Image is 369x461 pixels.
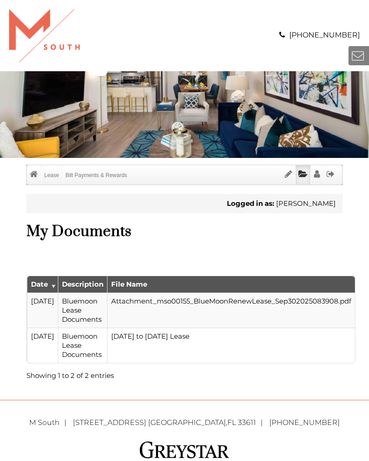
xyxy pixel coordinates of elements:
i: Home [30,170,38,178]
th: File Name [107,276,355,293]
td: Bluemoon Lease Documents [58,328,107,363]
a: M South [STREET_ADDRESS] [GEOGRAPHIC_DATA],FL 33611 [29,418,267,427]
a: Home [27,165,41,184]
th: Description [58,276,107,293]
b: Logged in as: [227,199,274,208]
span: M South [29,418,71,427]
i: Documents [298,170,307,178]
a: Lease [41,165,62,184]
a: [DATE] to [DATE] Lease [111,332,190,341]
a: Documents [296,165,310,184]
a: Bilt Payments & Rewards [63,165,130,184]
span: 33611 [238,418,256,427]
td: [DATE] [27,293,58,328]
span: [GEOGRAPHIC_DATA] [148,418,226,427]
div: Showing 1 to 2 of 2 entries [26,366,141,382]
a: Sign Out [324,165,338,184]
i: Sign Documents [285,170,292,178]
a: Contact [352,48,364,63]
a: Sign Documents [282,165,295,184]
i: Profile [314,170,320,178]
a: Profile [311,165,323,184]
a: [PHONE_NUMBER] [269,418,340,427]
img: Greystar logo and Greystar website [139,440,230,460]
a: Attachment_mso00155_BlueMoonRenewLease_Sep302025083908.pdf [111,297,351,305]
span: , [73,418,267,427]
th: Date: activate to sort column ascending [27,276,58,293]
span: FL [227,418,236,427]
h1: My Documents [26,222,343,241]
i: Sign Out [327,170,335,178]
a: [PHONE_NUMBER] [289,31,360,39]
span: [PERSON_NAME] [276,199,336,208]
td: [DATE] [27,328,58,363]
img: A graphic with a red M and the word SOUTH. [9,9,80,62]
span: [STREET_ADDRESS] [73,418,146,427]
td: Bluemoon Lease Documents [58,293,107,328]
